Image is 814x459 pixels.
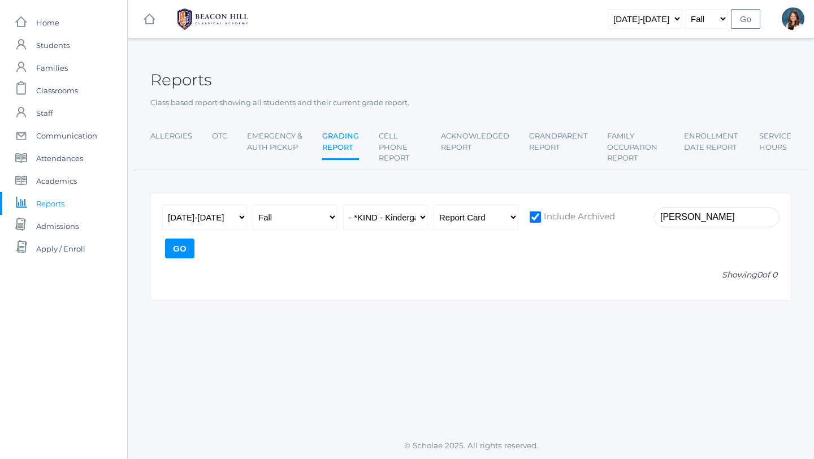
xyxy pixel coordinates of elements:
a: Cell Phone Report [379,125,421,170]
a: Emergency & Auth Pickup [247,125,302,158]
h2: Reports [150,71,211,89]
input: Go [731,9,760,29]
a: Allergies [150,125,192,148]
span: Include Archived [541,210,615,224]
span: Academics [36,170,77,192]
img: 1_BHCALogos-05.png [170,5,255,33]
a: Grandparent Report [529,125,587,158]
span: Students [36,34,70,57]
span: Admissions [36,215,79,237]
a: Family Occupation Report [607,125,664,170]
span: Communication [36,124,97,147]
input: Filter by name [654,207,780,227]
input: Include Archived [530,211,541,223]
a: Service Hours [759,125,791,158]
p: © Scholae 2025. All rights reserved. [128,440,814,451]
span: Classrooms [36,79,78,102]
a: Grading Report [322,125,359,160]
a: Enrollment Date Report [684,125,739,158]
span: Apply / Enroll [36,237,85,260]
div: Teresa Deutsch [782,7,804,30]
input: Go [165,239,194,258]
span: Home [36,11,59,34]
span: Reports [36,192,64,215]
a: OTC [212,125,227,148]
p: Class based report showing all students and their current grade report. [150,97,791,109]
span: Families [36,57,68,79]
span: 0 [757,270,762,280]
p: Showing of 0 [162,269,780,281]
a: Acknowledged Report [441,125,509,158]
span: Attendances [36,147,83,170]
span: Staff [36,102,53,124]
